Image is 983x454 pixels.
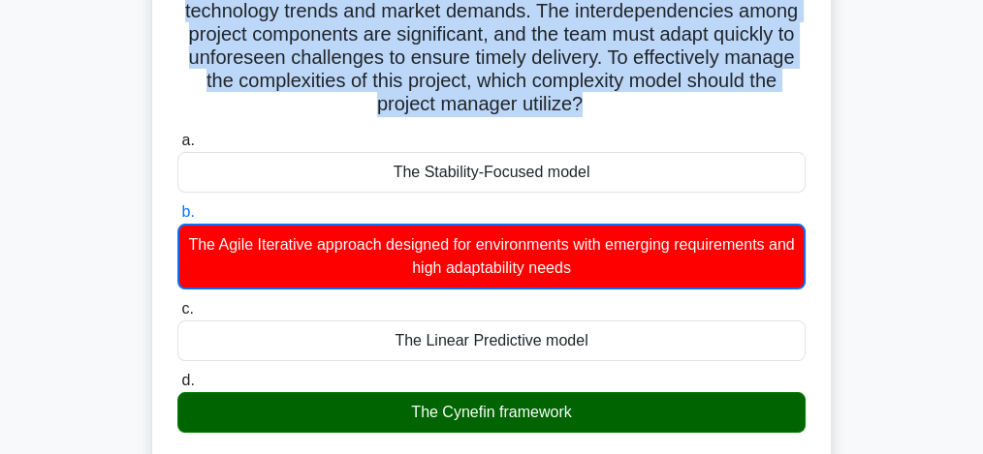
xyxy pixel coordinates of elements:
[177,392,806,433] div: The Cynefin framework
[177,152,806,193] div: The Stability-Focused model
[181,132,194,148] span: a.
[177,224,806,289] div: The Agile Iterative approach designed for environments with emerging requirements and high adapta...
[177,320,806,361] div: The Linear Predictive model
[181,300,193,317] span: c.
[181,372,194,388] span: d.
[181,203,194,220] span: b.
